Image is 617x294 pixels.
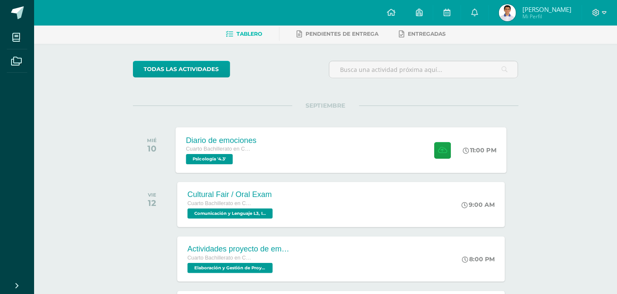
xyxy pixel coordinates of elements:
div: 10 [147,143,157,154]
span: Elaboración y Gestión de Proyectos '4.3' [187,263,273,273]
div: VIE [148,192,156,198]
div: 9:00 AM [461,201,495,208]
span: Mi Perfil [522,13,571,20]
div: MIÉ [147,137,157,143]
div: 11:00 PM [463,146,496,154]
div: 8:00 PM [462,255,495,263]
span: Cuarto Bachillerato en Ciencias y Letras [186,146,251,152]
a: Pendientes de entrega [297,27,378,41]
div: 12 [148,198,156,208]
a: todas las Actividades [133,61,230,77]
span: [PERSON_NAME] [522,5,571,14]
span: Cuarto Bachillerato en Ciencias y Letras [187,255,251,261]
a: Entregadas [399,27,446,41]
span: Tablero [236,31,262,37]
span: Psicología '4.3' [186,154,233,164]
div: Diario de emociones [186,136,257,145]
span: Comunicación y Lenguaje L3, Inglés 4 'Inglés Avanzado' [187,208,273,219]
div: Cultural Fair / Oral Exam [187,190,275,199]
input: Busca una actividad próxima aquí... [329,61,518,78]
a: Tablero [226,27,262,41]
div: Actividades proyecto de emprendimiento [187,245,290,254]
span: Pendientes de entrega [306,31,378,37]
span: Cuarto Bachillerato en Ciencias y Letras [187,200,251,206]
span: SEPTIEMBRE [292,102,359,109]
span: Entregadas [408,31,446,37]
img: 8c90b53e8f579a87c5f6c31017cbcbc0.png [499,4,516,21]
